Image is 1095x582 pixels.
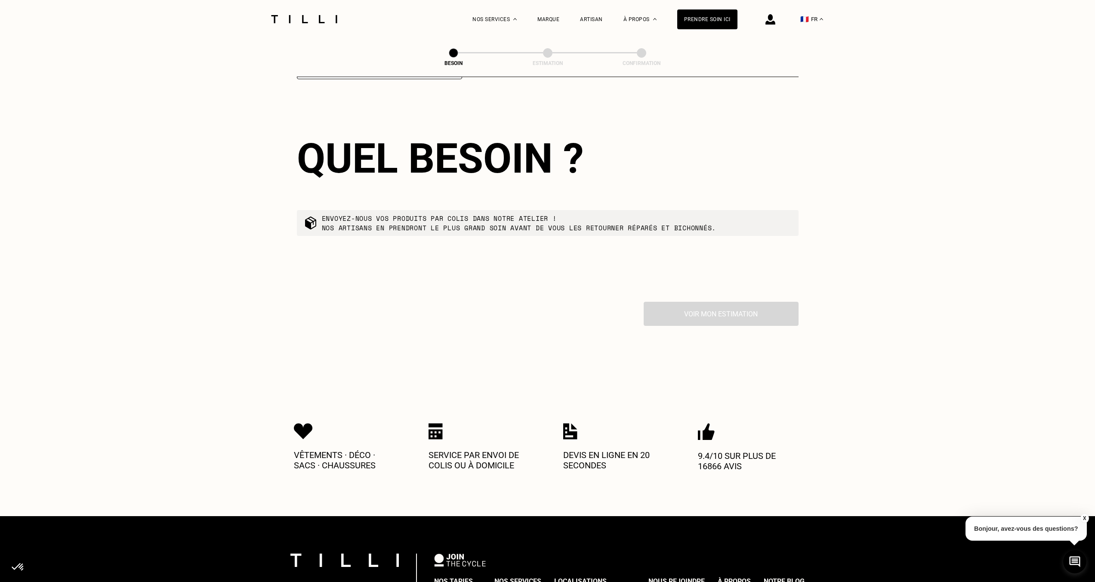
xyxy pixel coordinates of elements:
p: Bonjour, avez-vous des questions? [965,517,1087,541]
img: logo Tilli [290,554,399,567]
img: menu déroulant [820,18,823,20]
p: Vêtements · Déco · Sacs · Chaussures [294,450,397,471]
img: Menu déroulant [513,18,517,20]
img: logo Join The Cycle [434,554,486,567]
img: Icon [698,423,715,440]
img: Logo du service de couturière Tilli [268,15,340,23]
img: commande colis [304,216,318,230]
a: Artisan [580,16,603,22]
div: Quel besoin ? [297,134,799,183]
a: Prendre soin ici [677,9,737,29]
img: Icon [429,423,443,440]
p: Devis en ligne en 20 secondes [563,450,666,471]
img: Menu déroulant à propos [653,18,657,20]
img: Icon [294,423,313,440]
img: Icon [563,423,577,440]
div: Confirmation [598,60,685,66]
div: Estimation [505,60,591,66]
p: Service par envoi de colis ou à domicile [429,450,532,471]
p: Envoyez-nous vos produits par colis dans notre atelier ! Nos artisans en prendront le plus grand ... [322,214,716,232]
div: Besoin [410,60,497,66]
button: X [1080,514,1089,523]
span: 🇫🇷 [800,15,809,23]
a: Marque [537,16,559,22]
p: 9.4/10 sur plus de 16866 avis [698,451,801,471]
img: icône connexion [765,14,775,25]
